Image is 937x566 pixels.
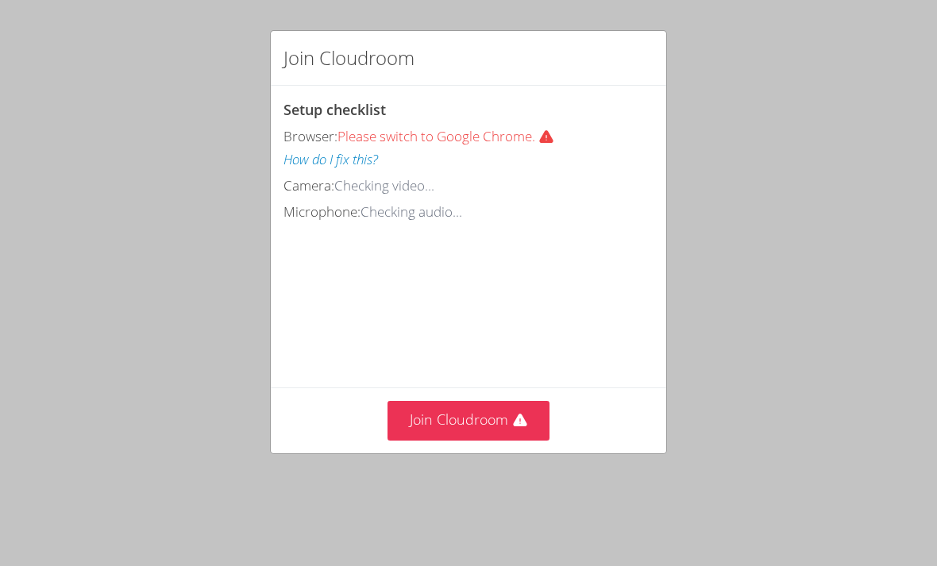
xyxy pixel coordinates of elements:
[334,176,434,194] span: Checking video...
[283,44,415,72] h2: Join Cloudroom
[283,100,386,119] span: Setup checklist
[283,176,334,194] span: Camera:
[337,127,561,145] span: Please switch to Google Chrome.
[388,401,550,440] button: Join Cloudroom
[361,202,462,221] span: Checking audio...
[283,148,378,171] button: How do I fix this?
[283,127,337,145] span: Browser:
[283,202,361,221] span: Microphone:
